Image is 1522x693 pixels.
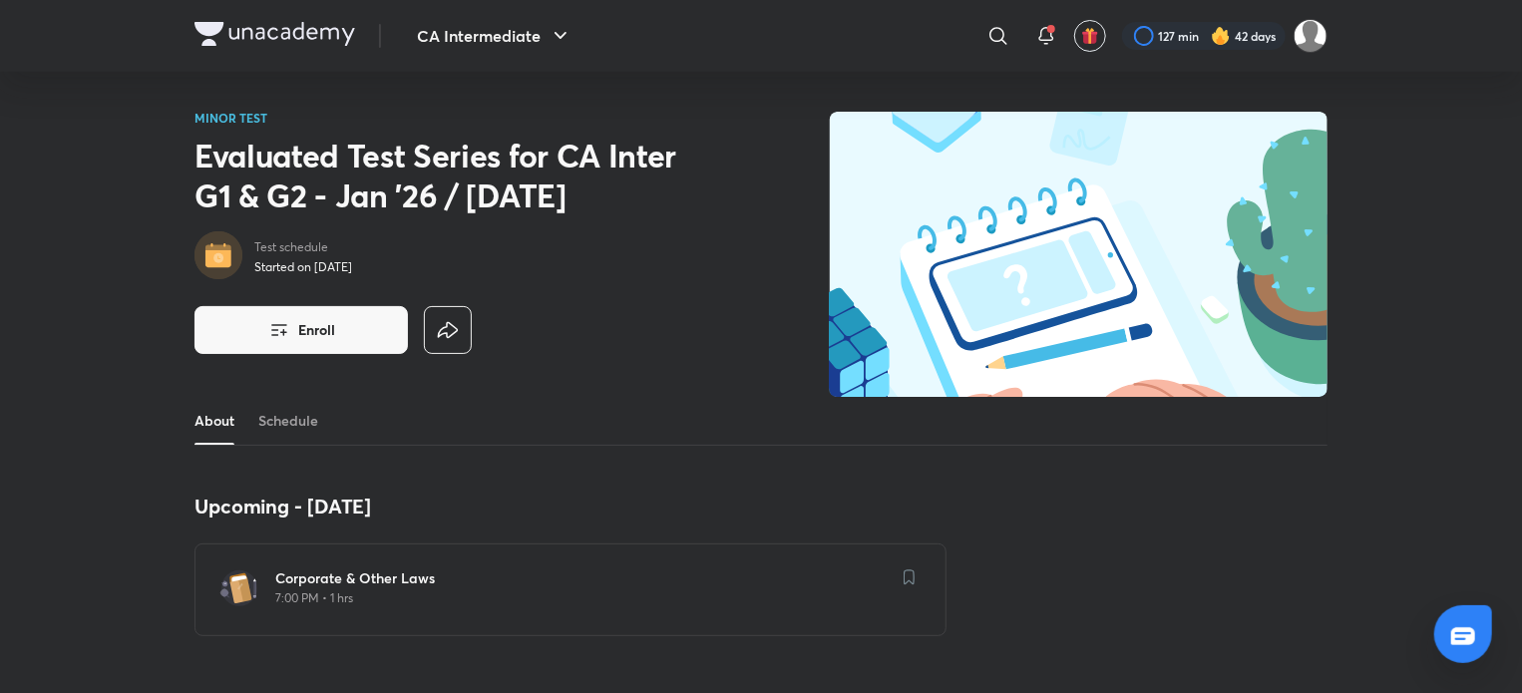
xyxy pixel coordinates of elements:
[254,259,352,275] p: Started on [DATE]
[219,568,259,608] img: test
[194,397,234,445] a: About
[194,112,705,124] p: MINOR TEST
[194,494,947,520] h4: Upcoming - [DATE]
[1074,20,1106,52] button: avatar
[194,306,408,354] button: Enroll
[1294,19,1328,53] img: siddhant soni
[258,397,318,445] a: Schedule
[194,136,705,215] h2: Evaluated Test Series for CA Inter G1 & G2 - Jan '26 / [DATE]
[194,22,355,46] img: Company Logo
[1211,26,1231,46] img: streak
[275,590,890,606] p: 7:00 PM • 1 hrs
[904,569,916,585] img: save
[254,239,352,255] p: Test schedule
[1081,27,1099,45] img: avatar
[275,568,890,588] h6: Corporate & Other Laws
[194,22,355,51] a: Company Logo
[298,320,335,340] span: Enroll
[405,16,584,56] button: CA Intermediate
